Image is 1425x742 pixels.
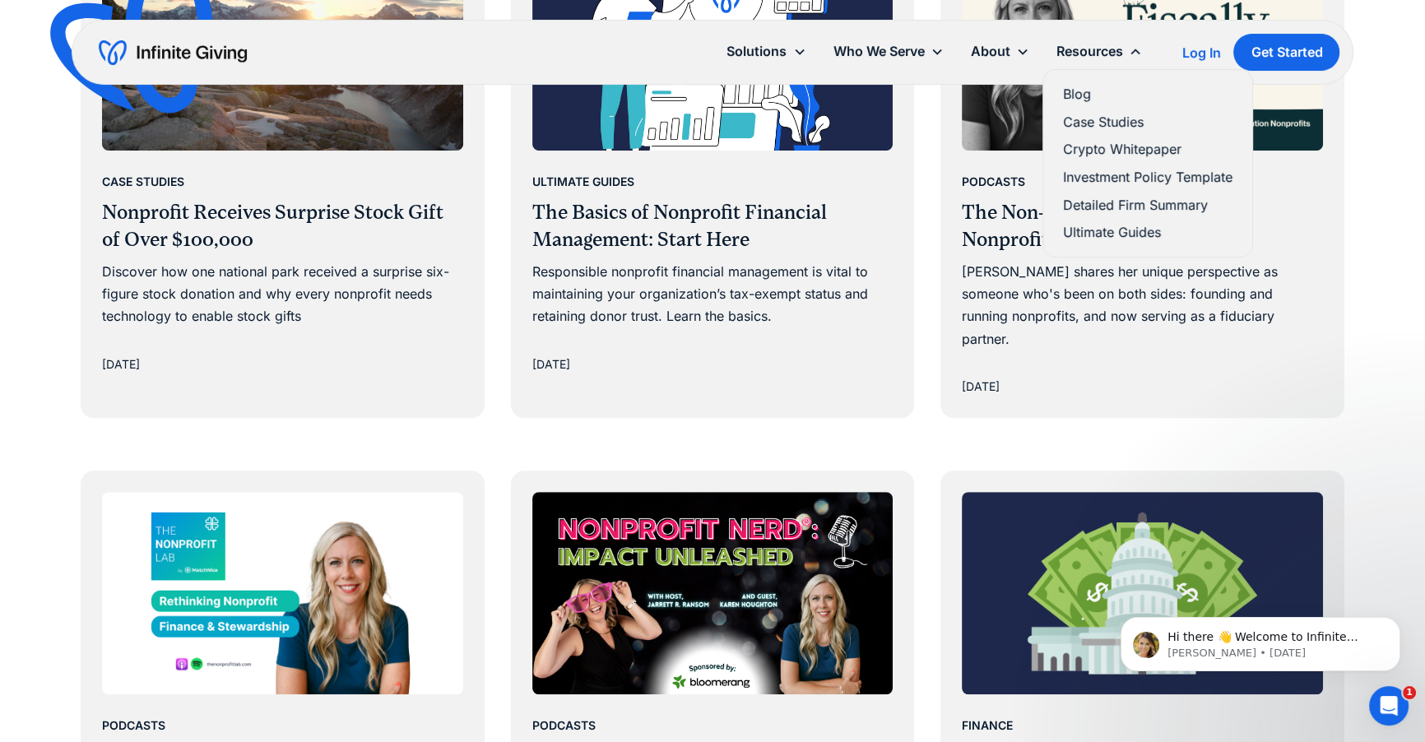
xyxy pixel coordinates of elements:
[532,716,596,735] div: Podcasts
[1063,83,1232,105] a: Blog
[1063,166,1232,188] a: Investment Policy Template
[102,355,140,374] div: [DATE]
[102,199,463,254] h3: Nonprofit Receives Surprise Stock Gift of Over $100,000
[532,355,570,374] div: [DATE]
[102,172,184,192] div: Case Studies
[962,172,1025,192] div: Podcasts
[99,39,247,66] a: home
[1181,43,1220,63] a: Log In
[962,199,1323,254] h3: The Non-Cash Gift Revolution Nonprofits Are Missing
[1369,686,1409,726] iframe: Intercom live chat
[532,199,894,254] h3: The Basics of Nonprofit Financial Management: Start Here
[819,34,957,69] div: Who We Serve
[726,40,787,63] div: Solutions
[1233,34,1339,71] a: Get Started
[962,261,1323,350] div: [PERSON_NAME] shares her unique perspective as someone who's been on both sides: founding and run...
[1042,34,1155,69] div: Resources
[962,377,1000,397] div: [DATE]
[1063,221,1232,243] a: Ultimate Guides
[532,261,894,328] div: Responsible nonprofit financial management is vital to maintaining your organization’s tax-exempt...
[833,40,924,63] div: Who We Serve
[1063,138,1232,160] a: Crypto Whitepaper
[970,40,1010,63] div: About
[713,34,819,69] div: Solutions
[1063,194,1232,216] a: Detailed Firm Summary
[1056,40,1122,63] div: Resources
[962,716,1013,735] div: Finance
[1181,46,1220,59] div: Log In
[102,261,463,328] div: Discover how one national park received a surprise six-figure stock donation and why every nonpro...
[1063,111,1232,133] a: Case Studies
[1096,582,1425,698] iframe: Intercom notifications message
[1403,686,1416,699] span: 1
[532,172,634,192] div: Ultimate Guides
[957,34,1042,69] div: About
[102,716,165,735] div: Podcasts
[1042,69,1253,257] nav: Resources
